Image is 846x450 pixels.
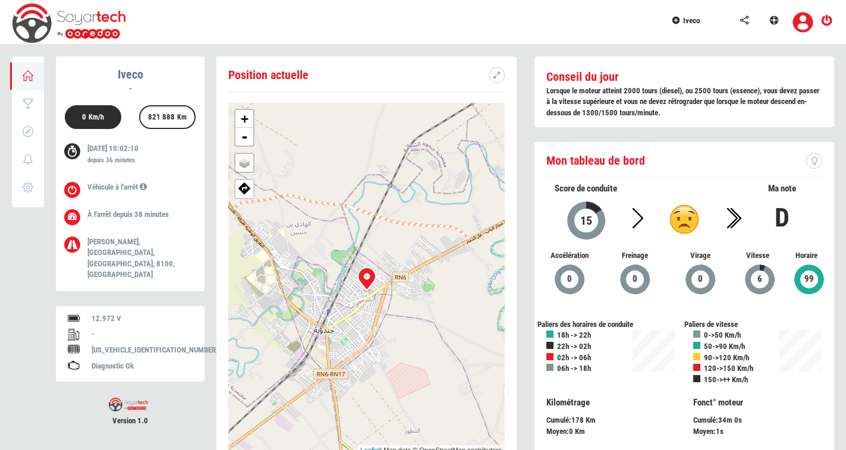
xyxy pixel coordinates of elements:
div: Diagnostic Ok [92,361,193,372]
span: 0 [567,272,573,286]
p: Véhicule à l'arrêt [87,182,187,193]
span: Score de conduite [555,183,617,194]
b: 150->++ Km/h [704,375,748,384]
b: 06h -> 18h [557,364,591,373]
span: Accélération [546,250,594,262]
span: Freinage [611,250,659,262]
span: 6 [757,272,763,286]
label: Km/h [89,112,104,122]
span: Version 1.0 [56,416,205,427]
span: Vitesse [742,250,773,262]
label: depuis 36 minutes [87,156,135,165]
a: Layers [235,154,253,172]
span: 0 [569,427,573,436]
img: directions.png [238,181,251,194]
div: [US_VEHICLE_IDENTIFICATION_NUMBER] [92,345,193,356]
span: depuis 38 minutes [113,210,169,219]
span: Position actuelle [228,68,309,82]
b: 18h -> 22h [557,331,591,339]
b: D [775,202,790,233]
span: 99 [804,272,814,286]
span: 1s [716,427,724,436]
span: 0 [697,272,703,286]
div: - [92,329,193,340]
p: Fonct° moteur [693,396,822,409]
span: À l'arrêt [87,210,111,219]
b: 50->90 Km/h [704,342,745,351]
b: 120->150 Km/h [704,364,753,373]
div: : [537,396,684,438]
span: Cumulé [546,416,569,424]
div: Paliers de vitesse [684,319,831,331]
span: Km [586,416,596,424]
span: 34m 0s [718,416,742,424]
div: : [684,396,831,438]
span: Cumulé [693,416,716,424]
div: 12.972 V [92,313,193,325]
div: Paliers des horaires de conduite [537,319,684,331]
span: Afficher ma position sur google map [235,180,253,194]
a: Zoom in [235,110,253,128]
b: Iveco [118,67,143,81]
span: Km [575,427,585,436]
b: 22h -> 02h [557,342,591,351]
span: Virage [677,250,724,262]
div: 0 [77,106,109,130]
span: Ma note [768,183,796,194]
p: Kilométrage [546,396,675,409]
span: Moyen [693,427,713,436]
span: Moyen [546,427,567,436]
div: - [56,83,205,95]
b: Conseil du jour [546,70,619,84]
img: sayartech-logo.png [109,398,148,411]
a: Zoom out [235,128,253,146]
img: d.png [669,204,699,234]
span: 15 [580,213,593,228]
span: Horaire [791,250,822,262]
div: : [693,426,822,438]
div: : [546,426,675,438]
b: 02h -> 06h [557,353,591,362]
span: Mon tableau de bord [546,153,645,168]
b: Lorsque le moteur atteint 2000 tours (diesel), ou 2500 tours (essence), vous devez passer à la vi... [546,86,819,117]
p: [DATE] 10:02:10 [87,143,187,168]
b: 90->120 Km/h [704,353,749,362]
p: [PERSON_NAME], [GEOGRAPHIC_DATA], [GEOGRAPHIC_DATA], 8100, [GEOGRAPHIC_DATA] [87,237,187,281]
b: 0->50 Km/h [704,331,741,339]
label: Km [177,112,187,122]
div: 821 888 [143,106,192,130]
span: 178 [571,416,584,424]
span: Iveco [683,16,700,25]
span: 0 [632,272,638,286]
